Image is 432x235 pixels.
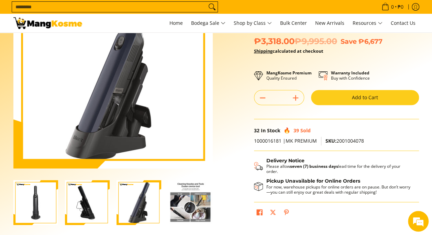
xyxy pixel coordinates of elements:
span: ₱6,677 [358,37,383,45]
span: 32 [254,127,259,134]
span: ₱0 [397,4,405,9]
strong: Pickup Unavailable for Online Orders [266,178,360,184]
span: ₱3,318.00 [254,36,337,47]
img: Shark WANDVAC Cordless Handheld Vacuum WV210 - Black (Premium)-2 [65,180,110,225]
span: Shop by Class [234,19,272,28]
a: Share on Facebook [255,207,264,219]
button: Shipping & Delivery [254,158,412,174]
img: Shark WANDVAC Cordless Handheld Vacuum WV210 - Black (Premium)-1 [13,180,58,225]
p: Quality Ensured [266,70,312,81]
del: ₱9,995.00 [295,36,337,47]
a: Contact Us [387,14,419,32]
img: Shark WANDVAC Cordless Handheld Vacuum- Black (Premium) l Mang Kosme [13,17,82,29]
strong: Delivery Notice [266,157,304,164]
a: Shipping [254,48,273,54]
a: Home [166,14,186,32]
img: Shark WANDVAC Cordless Handheld Vacuum WV210 - Black (Premium)-4 [168,180,213,225]
button: Add to Cart [311,90,419,105]
strong: MangKosme Premium [266,70,312,76]
span: Save [341,37,357,45]
span: In Stock [261,127,280,134]
a: Pin on Pinterest [281,207,291,219]
a: New Arrivals [312,14,348,32]
a: Bulk Center [277,14,310,32]
button: Add [287,92,304,103]
div: Chat with us now [36,39,115,48]
nav: Main Menu [89,14,419,32]
span: SKU: [325,137,336,144]
span: • [379,3,406,11]
a: Resources [349,14,386,32]
div: Minimize live chat window [113,3,129,20]
span: New Arrivals [315,20,344,26]
textarea: Type your message and hit 'Enter' [3,160,131,184]
span: 0 [390,4,395,9]
p: Please allow lead time for the delivery of your order. [266,164,412,174]
span: Bodega Sale [191,19,225,28]
a: Bodega Sale [188,14,229,32]
button: Search [207,2,218,12]
p: Buy with Confidence [331,70,370,81]
span: Contact Us [391,20,416,26]
span: Bulk Center [280,20,307,26]
span: 39 [293,127,299,134]
a: Post on X [268,207,278,219]
span: 1000016181 |MK PREMIUM [254,137,317,144]
span: Sold [300,127,311,134]
button: Subtract [254,92,271,103]
p: For now, warehouse pickups for online orders are on pause. But don’t worry—you can still enjoy ou... [266,184,412,195]
span: We're online! [40,72,95,142]
span: Home [169,20,183,26]
img: Shark WANDVAC Cordless Handheld Vacuum WV210 - Black (Premium)-3 [117,180,161,225]
strong: seven (7) business days [290,163,338,169]
strong: Warranty Included [331,70,369,76]
strong: calculated at checkout [254,48,323,54]
span: 2001004078 [325,137,364,144]
span: Resources [353,19,383,28]
a: Shop by Class [230,14,275,32]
